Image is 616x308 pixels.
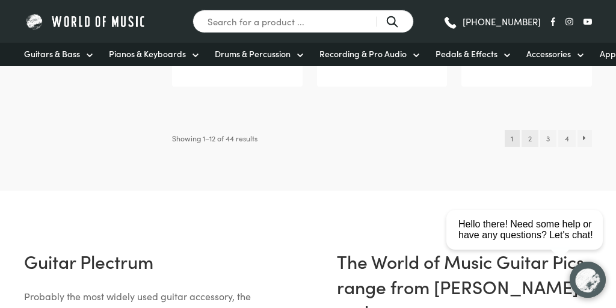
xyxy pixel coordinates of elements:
[109,48,186,60] span: Pianos & Keyboards
[442,176,616,308] iframe: Chat with our support team
[505,130,520,147] span: Page 1
[443,13,541,31] a: [PHONE_NUMBER]
[577,130,593,147] a: →
[463,17,541,26] span: [PHONE_NUMBER]
[24,48,80,60] span: Guitars & Bass
[558,130,575,147] a: Page 4
[192,10,414,33] input: Search for a product ...
[24,12,147,31] img: World of Music
[215,48,291,60] span: Drums & Percussion
[436,48,497,60] span: Pedals & Effects
[319,48,407,60] span: Recording & Pro Audio
[540,130,556,147] a: Page 3
[522,130,538,147] a: Page 2
[24,248,279,274] h2: Guitar Plectrum
[526,48,571,60] span: Accessories
[172,130,257,147] p: Showing 1–12 of 44 results
[505,130,592,147] nav: Product Pagination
